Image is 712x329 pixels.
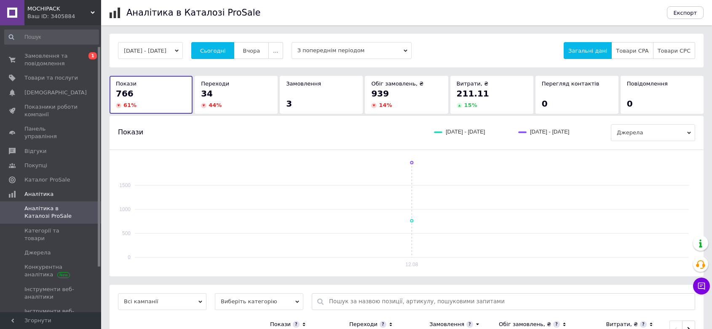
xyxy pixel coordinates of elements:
[215,293,303,310] span: Виберіть категорію
[24,205,78,220] span: Аналітика в Каталозі ProSale
[658,48,691,54] span: Товари CPC
[627,80,668,87] span: Повідомлення
[371,88,389,99] span: 939
[4,29,99,45] input: Пошук
[119,182,131,188] text: 1500
[457,80,489,87] span: Витрати, ₴
[209,102,222,108] span: 44 %
[371,80,423,87] span: Обіг замовлень, ₴
[24,125,78,140] span: Панель управління
[268,42,283,59] button: ...
[24,52,78,67] span: Замовлення та повідомлення
[24,249,51,257] span: Джерела
[243,48,260,54] span: Вчора
[273,48,278,54] span: ...
[24,308,78,323] span: Інструменти веб-майстра та SEO
[24,74,78,82] span: Товари та послуги
[674,10,697,16] span: Експорт
[24,190,54,198] span: Аналітика
[568,48,607,54] span: Загальні дані
[611,42,653,59] button: Товари CPA
[611,124,695,141] span: Джерела
[24,286,78,301] span: Інструменти веб-аналітики
[88,52,97,59] span: 1
[122,230,131,236] text: 500
[200,48,226,54] span: Сьогодні
[286,99,292,109] span: 3
[405,262,418,267] text: 12.08
[116,88,134,99] span: 766
[27,13,101,20] div: Ваш ID: 3405884
[24,263,78,278] span: Конкурентна аналітика
[119,206,131,212] text: 1000
[126,8,260,18] h1: Аналітика в Каталозі ProSale
[118,293,206,310] span: Всі кампанії
[27,5,91,13] span: MOCHIPACK
[464,102,477,108] span: 15 %
[379,102,392,108] span: 14 %
[24,103,78,118] span: Показники роботи компанії
[542,80,600,87] span: Перегляд контактів
[286,80,321,87] span: Замовлення
[118,42,183,59] button: [DATE] - [DATE]
[329,294,691,310] input: Пошук за назвою позиції, артикулу, пошуковими запитами
[564,42,612,59] button: Загальні дані
[118,128,143,137] span: Покази
[24,147,46,155] span: Відгуки
[349,321,377,328] div: Переходи
[24,176,70,184] span: Каталог ProSale
[201,88,213,99] span: 34
[429,321,464,328] div: Замовлення
[693,278,710,294] button: Чат з покупцем
[24,89,87,96] span: [DEMOGRAPHIC_DATA]
[24,227,78,242] span: Категорії та товари
[627,99,633,109] span: 0
[234,42,269,59] button: Вчора
[542,99,548,109] span: 0
[270,321,291,328] div: Покази
[616,48,648,54] span: Товари CPA
[116,80,137,87] span: Покази
[191,42,235,59] button: Сьогодні
[499,321,551,328] div: Обіг замовлень, ₴
[128,254,131,260] text: 0
[667,6,704,19] button: Експорт
[606,321,638,328] div: Витрати, ₴
[123,102,137,108] span: 61 %
[653,42,695,59] button: Товари CPC
[457,88,489,99] span: 211.11
[292,42,412,59] span: З попереднім періодом
[201,80,229,87] span: Переходи
[24,162,47,169] span: Покупці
